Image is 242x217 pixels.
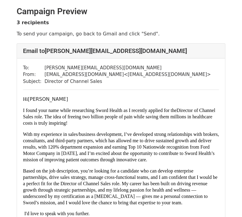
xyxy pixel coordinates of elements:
h2: Campaign Preview [17,6,225,17]
td: [EMAIL_ADDRESS][DOMAIN_NAME] < [EMAIL_ADDRESS][DOMAIN_NAME] > [44,71,211,78]
font: Based on the job description, you’re looking for a candidate who can develop enterprise partnersh... [23,168,217,205]
font: Hi [23,97,28,102]
span: role. The idea of freeing two billion people of pain while saving them millions in healthcare cos... [23,114,212,126]
span: I found your name while researching [23,108,94,113]
td: [PERSON_NAME][EMAIL_ADDRESS][DOMAIN_NAME] [44,64,211,71]
p: To send your campaign, go back to Gmail and click "Send". [17,31,225,37]
span: [PERSON_NAME] [28,96,68,102]
font: I'd love to speak with you further. [24,211,90,216]
td: From: [23,71,44,78]
td: Subject: [23,78,44,85]
font: With my experience in sales/business development, I’ve developed strong relationships with broker... [23,132,219,156]
strong: 3 recipients [17,20,49,25]
span: xcited about the opportunity to contribute to Sword Health’s mission of improving patient outcome... [23,151,214,162]
td: Director of Channel Sales [44,78,211,85]
span: Director of Channel Sales [23,108,215,119]
span: Sword Health [96,108,122,113]
span: as I recently applied for the [123,108,176,113]
h4: Email to [PERSON_NAME][EMAIL_ADDRESS][DOMAIN_NAME] [23,47,219,54]
td: To: [23,64,44,71]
